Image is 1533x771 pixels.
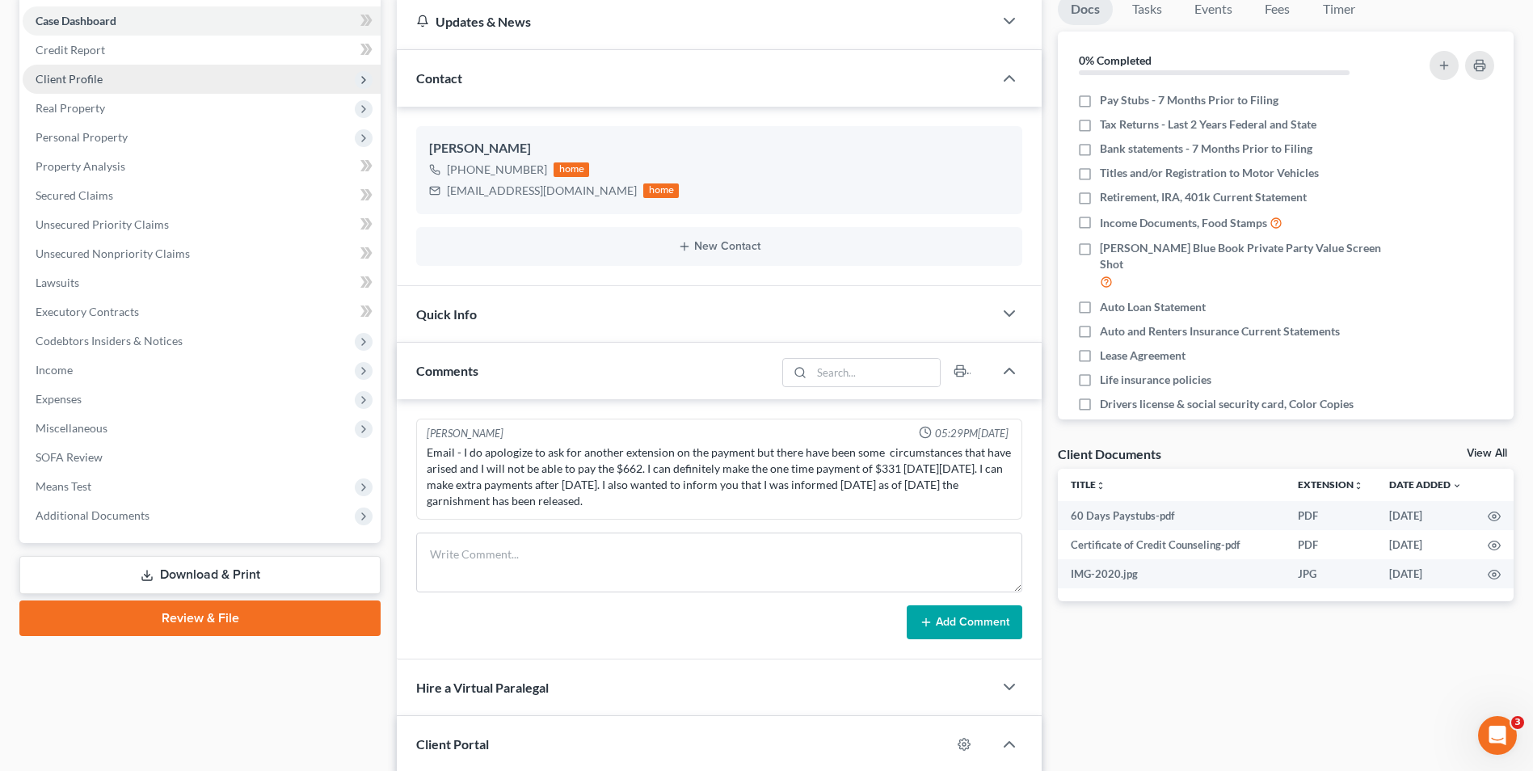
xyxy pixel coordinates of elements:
[1100,189,1307,205] span: Retirement, IRA, 401k Current Statement
[1285,530,1376,559] td: PDF
[1376,530,1475,559] td: [DATE]
[1285,559,1376,588] td: JPG
[36,305,139,318] span: Executory Contracts
[1100,215,1267,231] span: Income Documents, Food Stamps
[1376,559,1475,588] td: [DATE]
[416,363,478,378] span: Comments
[429,139,1009,158] div: [PERSON_NAME]
[36,159,125,173] span: Property Analysis
[1100,141,1312,157] span: Bank statements - 7 Months Prior to Filing
[1071,478,1106,491] a: Titleunfold_more
[1298,478,1363,491] a: Extensionunfold_more
[447,162,547,178] div: [PHONE_NUMBER]
[23,297,381,327] a: Executory Contracts
[36,101,105,115] span: Real Property
[1058,530,1285,559] td: Certificate of Credit Counseling-pdf
[23,210,381,239] a: Unsecured Priority Claims
[36,188,113,202] span: Secured Claims
[23,6,381,36] a: Case Dashboard
[23,36,381,65] a: Credit Report
[1354,481,1363,491] i: unfold_more
[19,556,381,594] a: Download & Print
[811,359,940,386] input: Search...
[1376,501,1475,530] td: [DATE]
[23,443,381,472] a: SOFA Review
[935,426,1009,441] span: 05:29PM[DATE]
[36,72,103,86] span: Client Profile
[1058,559,1285,588] td: IMG-2020.jpg
[1079,53,1152,67] strong: 0% Completed
[36,43,105,57] span: Credit Report
[907,605,1022,639] button: Add Comment
[1467,448,1507,459] a: View All
[1100,92,1278,108] span: Pay Stubs - 7 Months Prior to Filing
[1478,716,1517,755] iframe: Intercom live chat
[554,162,589,177] div: home
[1058,501,1285,530] td: 60 Days Paystubs-pdf
[1100,372,1211,388] span: Life insurance policies
[416,13,974,30] div: Updates & News
[36,14,116,27] span: Case Dashboard
[36,392,82,406] span: Expenses
[23,152,381,181] a: Property Analysis
[36,450,103,464] span: SOFA Review
[1100,396,1354,412] span: Drivers license & social security card, Color Copies
[1389,478,1462,491] a: Date Added expand_more
[23,239,381,268] a: Unsecured Nonpriority Claims
[416,306,477,322] span: Quick Info
[416,680,549,695] span: Hire a Virtual Paralegal
[416,70,462,86] span: Contact
[427,426,503,441] div: [PERSON_NAME]
[36,276,79,289] span: Lawsuits
[1096,481,1106,491] i: unfold_more
[1100,348,1186,364] span: Lease Agreement
[1100,323,1340,339] span: Auto and Renters Insurance Current Statements
[36,421,107,435] span: Miscellaneous
[36,217,169,231] span: Unsecured Priority Claims
[36,479,91,493] span: Means Test
[643,183,679,198] div: home
[1100,116,1316,133] span: Tax Returns - Last 2 Years Federal and State
[36,363,73,377] span: Income
[1058,445,1161,462] div: Client Documents
[19,600,381,636] a: Review & File
[416,736,489,752] span: Client Portal
[1100,165,1319,181] span: Titles and/or Registration to Motor Vehicles
[36,334,183,348] span: Codebtors Insiders & Notices
[427,444,1012,509] div: Email - I do apologize to ask for another extension on the payment but there have been some circu...
[447,183,637,199] div: [EMAIL_ADDRESS][DOMAIN_NAME]
[1452,481,1462,491] i: expand_more
[1285,501,1376,530] td: PDF
[429,240,1009,253] button: New Contact
[1100,240,1386,272] span: [PERSON_NAME] Blue Book Private Party Value Screen Shot
[36,246,190,260] span: Unsecured Nonpriority Claims
[1511,716,1524,729] span: 3
[36,130,128,144] span: Personal Property
[23,268,381,297] a: Lawsuits
[36,508,150,522] span: Additional Documents
[23,181,381,210] a: Secured Claims
[1100,299,1206,315] span: Auto Loan Statement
